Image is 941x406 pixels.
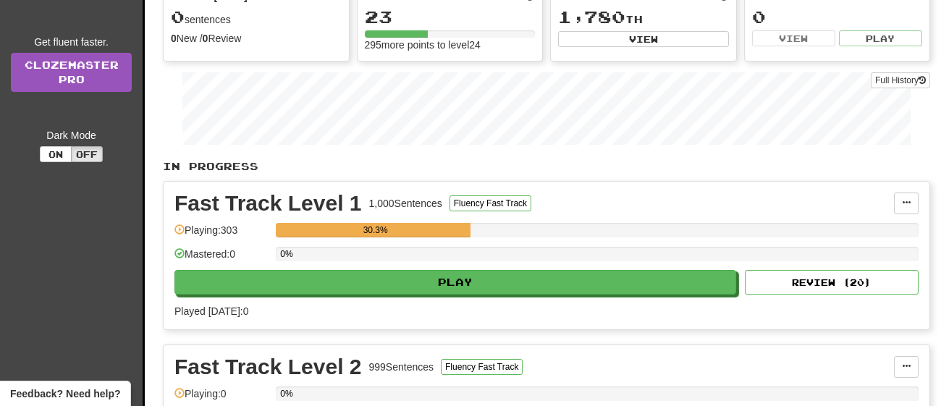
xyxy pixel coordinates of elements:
strong: 0 [171,33,177,44]
div: 23 [365,8,536,26]
span: 1,780 [558,7,625,27]
div: th [558,8,729,27]
div: Mastered: 0 [174,247,269,271]
button: Play [174,270,736,295]
div: 999 Sentences [369,360,434,374]
button: View [558,31,729,47]
button: Review (20) [745,270,919,295]
div: 295 more points to level 24 [365,38,536,52]
span: 0 [171,7,185,27]
span: Open feedback widget [10,386,120,401]
button: Off [71,146,103,162]
a: ClozemasterPro [11,53,132,92]
div: 30.3% [280,223,470,237]
button: On [40,146,72,162]
button: View [752,30,835,46]
div: Fast Track Level 2 [174,356,362,378]
div: 1,000 Sentences [369,196,442,211]
button: Fluency Fast Track [441,359,523,375]
div: Get fluent faster. [11,35,132,49]
button: Play [839,30,922,46]
strong: 0 [203,33,208,44]
button: Fluency Fast Track [450,195,531,211]
p: In Progress [163,159,930,174]
div: Dark Mode [11,128,132,143]
div: 0 [752,8,923,26]
div: Fast Track Level 1 [174,193,362,214]
div: sentences [171,8,342,27]
button: Full History [871,72,930,88]
div: Playing: 303 [174,223,269,247]
div: New / Review [171,31,342,46]
span: Played [DATE]: 0 [174,305,248,317]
